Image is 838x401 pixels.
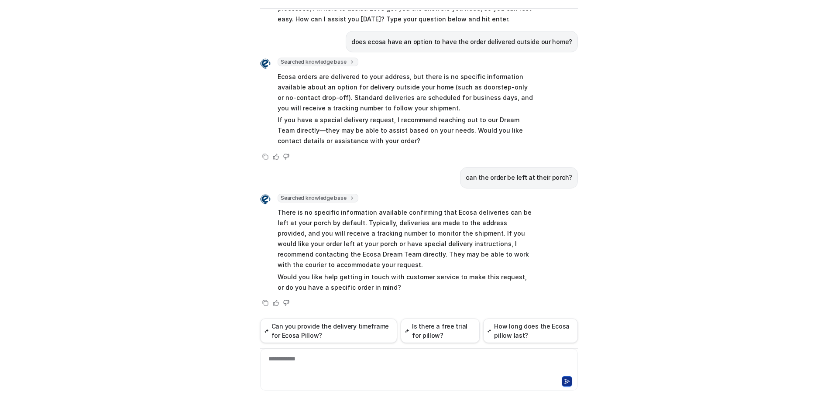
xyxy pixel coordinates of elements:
p: Ecosa orders are delivered to your address, but there is no specific information available about ... [278,72,533,113]
img: Widget [260,194,271,205]
p: Would you like help getting in touch with customer service to make this request, or do you have a... [278,272,533,293]
button: How long does the Ecosa pillow last? [483,319,578,343]
p: can the order be left at their porch? [466,172,572,183]
p: does ecosa have an option to have the order delivered outside our home? [351,37,572,47]
button: Can you provide the delivery timeframe for Ecosa Pillow? [260,319,397,343]
span: Searched knowledge base [278,58,358,66]
span: Searched knowledge base [278,194,358,202]
p: If you have a special delivery request, I recommend reaching out to our Dream Team directly—they ... [278,115,533,146]
img: Widget [260,58,271,69]
button: Is there a free trial for pillow? [401,319,480,343]
p: There is no specific information available confirming that Ecosa deliveries can be left at your p... [278,207,533,270]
